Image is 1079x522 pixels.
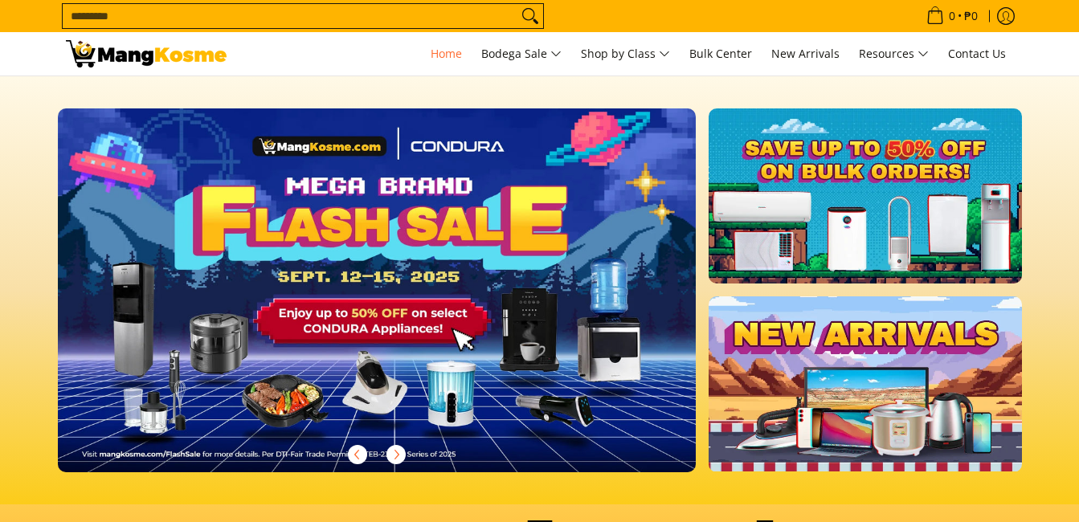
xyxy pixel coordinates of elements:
[581,44,670,64] span: Shop by Class
[473,32,570,75] a: Bodega Sale
[946,10,958,22] span: 0
[922,7,983,25] span: •
[771,46,840,61] span: New Arrivals
[962,10,980,22] span: ₱0
[948,46,1006,61] span: Contact Us
[763,32,848,75] a: New Arrivals
[573,32,678,75] a: Shop by Class
[681,32,760,75] a: Bulk Center
[517,4,543,28] button: Search
[851,32,937,75] a: Resources
[243,32,1014,75] nav: Main Menu
[940,32,1014,75] a: Contact Us
[689,46,752,61] span: Bulk Center
[859,44,929,64] span: Resources
[340,437,375,472] button: Previous
[58,108,697,472] img: Desktop homepage 29339654 2507 42fb b9ff a0650d39e9ed
[431,46,462,61] span: Home
[481,44,562,64] span: Bodega Sale
[423,32,470,75] a: Home
[378,437,414,472] button: Next
[66,40,227,67] img: Mang Kosme: Your Home Appliances Warehouse Sale Partner!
